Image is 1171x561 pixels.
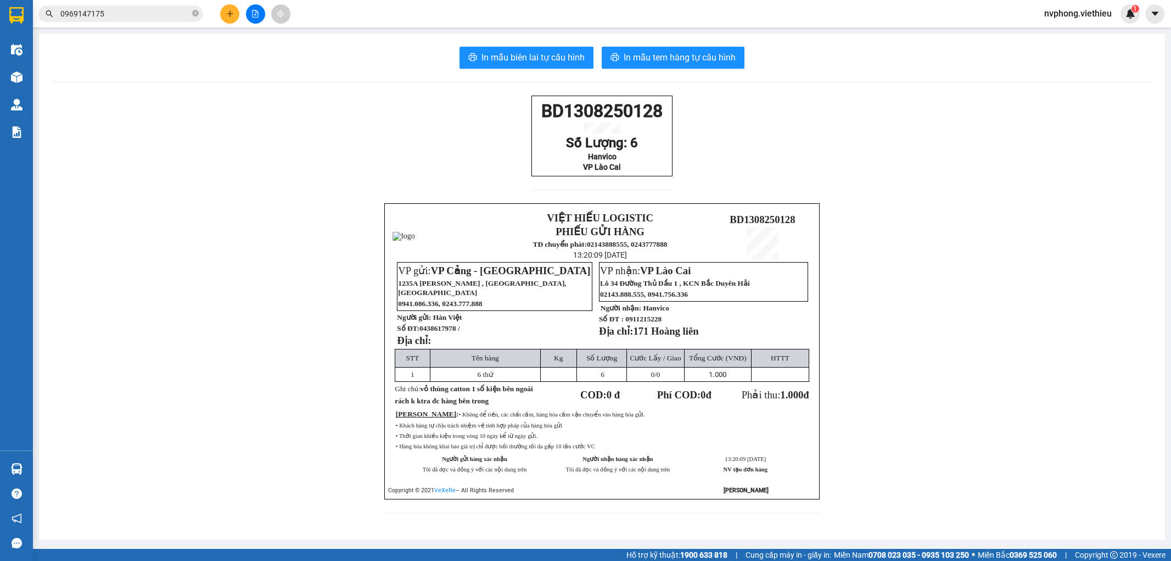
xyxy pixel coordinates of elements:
[46,10,53,18] span: search
[398,265,590,276] span: VP gửi:
[226,10,234,18] span: plus
[573,251,627,259] span: 13:20:09 [DATE]
[11,126,23,138] img: solution-icon
[459,412,645,418] span: • Không để tiền, các chất cấm, hàng hóa cấm vận chuyển vào hàng hóa gửi.
[972,553,975,557] span: ⚪️
[1125,9,1135,19] img: icon-new-feature
[60,8,190,20] input: Tìm tên, số ĐT hoặc mã đơn
[398,279,566,297] span: 1235A [PERSON_NAME] , [GEOGRAPHIC_DATA], [GEOGRAPHIC_DATA]
[643,304,669,312] span: Hanvico
[433,313,462,321] span: Hàn Việt
[396,410,459,418] span: :
[587,240,668,248] strong: 02143888555, 0243777888
[396,433,537,439] span: • Thời gian khiếu kiện trong vòng 10 ngày kể từ ngày gửi.
[11,71,23,83] img: warehouse-icon
[533,240,587,248] strong: TĐ chuyển phát:
[651,370,660,379] span: /0
[192,9,199,19] span: close-circle
[395,385,533,406] span: vỏ thùng catton 1 số kiện bên ngoài rách k ktra đc hàng bên trong
[600,279,750,287] span: Lô 34 Đường Thủ Dầu 1 , KCN Bắc Duyên Hải
[1131,5,1139,13] sup: 1
[586,354,617,362] span: Số Lượng
[460,47,593,69] button: printerIn mẫu biên lai tự cấu hình
[12,488,22,499] span: question-circle
[640,265,691,276] span: VP Lào Cai
[9,7,24,24] img: logo-vxr
[780,389,803,401] span: 1.000
[12,513,22,524] span: notification
[396,410,456,418] span: [PERSON_NAME]
[1035,7,1120,20] span: nvphong.viethieu
[192,10,199,16] span: close-circle
[1110,551,1118,559] span: copyright
[680,551,727,559] strong: 1900 633 818
[419,324,460,332] span: 0438617978 /
[689,354,747,362] span: Tổng Cước (VNĐ)
[411,370,414,379] span: 1
[626,549,727,561] span: Hỗ trợ kỹ thuật:
[1133,5,1137,13] span: 1
[624,51,736,64] span: In mẫu tem hàng tự cấu hình
[406,354,419,362] span: STT
[251,10,259,18] span: file-add
[554,354,563,362] span: Kg
[742,389,809,401] span: Phải thu:
[11,44,23,55] img: warehouse-icon
[630,354,681,362] span: Cước Lấy / Giao
[588,152,617,161] span: Hanvico
[625,315,662,323] span: 0911215228
[478,370,493,379] span: 6 thứ
[271,4,290,24] button: aim
[736,549,737,561] span: |
[541,101,663,121] span: BD1308250128
[580,389,620,401] strong: COD:
[724,487,769,494] strong: [PERSON_NAME]
[472,354,499,362] span: Tên hàng
[599,325,633,337] strong: Địa chỉ:
[724,466,767,473] strong: NV tạo đơn hàng
[396,443,595,449] span: • Hàng hóa không khai báo giá trị chỉ được bồi thường tối đa gấp 10 lần cước VC
[566,466,670,473] span: Tôi đã đọc và đồng ý với các nội dung trên
[395,385,533,406] span: Ghi chú:
[434,487,456,494] a: VeXeRe
[869,551,969,559] strong: 0708 023 035 - 0935 103 250
[610,53,619,63] span: printer
[583,163,621,171] span: VP Lào Cai
[602,47,744,69] button: printerIn mẫu tem hàng tự cấu hình
[601,304,641,312] strong: Người nhận:
[599,315,624,323] strong: Số ĐT :
[12,538,22,548] span: message
[601,370,604,379] span: 6
[582,456,653,462] strong: Người nhận hàng xác nhận
[651,370,654,379] span: 0
[701,389,705,401] span: 0
[556,226,645,237] strong: PHIẾU GỬI HÀNG
[771,354,789,362] span: HTTT
[834,549,969,561] span: Miền Nam
[11,99,23,110] img: warehouse-icon
[277,10,284,18] span: aim
[633,325,698,337] span: 171 Hoàng liên
[423,466,527,473] span: Tôi đã đọc và đồng ý với các nội dung trên
[730,214,795,225] span: BD1308250128
[220,4,239,24] button: plus
[397,335,431,346] strong: Địa chỉ:
[746,549,831,561] span: Cung cấp máy in - giấy in:
[1065,549,1067,561] span: |
[725,456,766,462] span: 13:20:09 [DATE]
[397,324,460,332] strong: Số ĐT:
[397,313,431,321] strong: Người gửi:
[1150,9,1160,19] span: caret-down
[978,549,1057,561] span: Miền Bắc
[600,290,688,298] span: 02143.888.555, 0941.756.336
[246,4,265,24] button: file-add
[803,389,809,401] span: đ
[1145,4,1164,24] button: caret-down
[393,232,415,241] img: logo
[468,53,477,63] span: printer
[566,135,638,151] span: Số Lượng: 6
[709,370,726,379] span: 1.000
[607,389,620,401] span: 0 đ
[547,212,653,224] strong: VIỆT HIẾU LOGISTIC
[11,463,23,475] img: warehouse-icon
